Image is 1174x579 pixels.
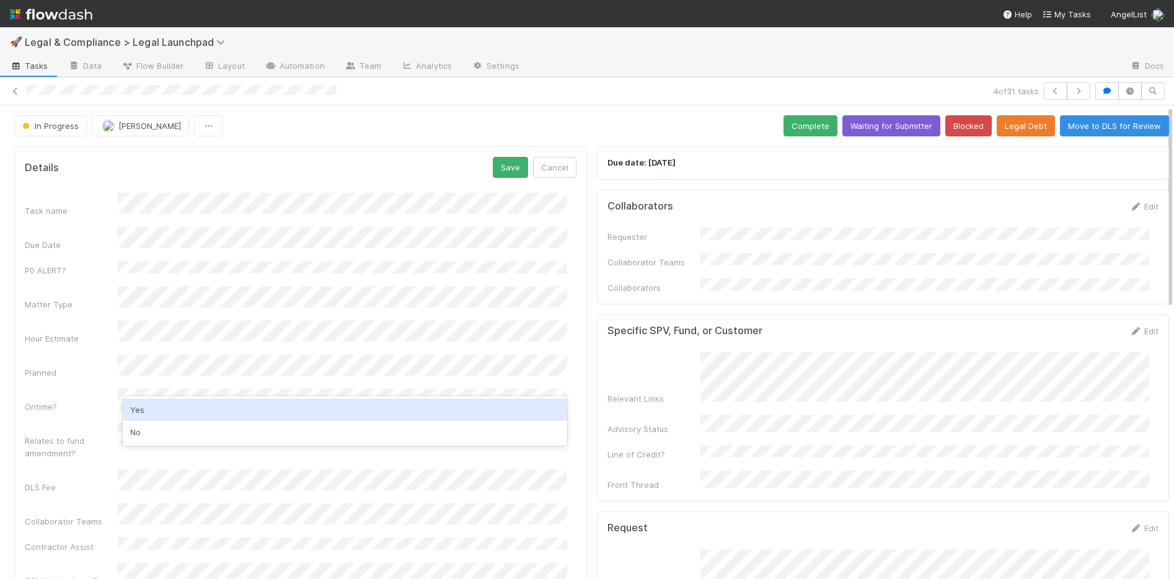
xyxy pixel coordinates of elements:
[607,325,762,337] h5: Specific SPV, Fund, or Customer
[607,231,700,243] div: Requester
[25,481,118,493] div: DLS Fee
[1042,8,1091,20] a: My Tasks
[607,256,700,268] div: Collaborator Teams
[58,57,112,77] a: Data
[1060,115,1169,136] button: Move to DLS for Review
[25,264,118,276] div: P0 ALERT?
[25,541,118,553] div: Contractor Assist
[607,157,676,167] strong: Due date: [DATE]
[25,162,59,174] h5: Details
[25,515,118,528] div: Collaborator Teams
[25,36,231,48] span: Legal & Compliance > Legal Launchpad
[25,366,118,379] div: Planned
[25,298,118,311] div: Matter Type
[493,157,528,178] button: Save
[945,115,992,136] button: Blocked
[842,115,940,136] button: Waiting for Submitter
[123,399,567,421] div: Yes
[607,448,700,461] div: Line of Credit?
[1111,9,1147,19] span: AngelList
[607,281,700,294] div: Collaborators
[1120,57,1174,77] a: Docs
[25,332,118,345] div: Hour Estimate
[112,57,193,77] a: Flow Builder
[193,57,255,77] a: Layout
[533,157,576,178] button: Cancel
[783,115,837,136] button: Complete
[20,121,79,131] span: In Progress
[1002,8,1032,20] div: Help
[255,57,335,77] a: Automation
[25,205,118,217] div: Task name
[14,115,87,136] button: In Progress
[1129,326,1159,336] a: Edit
[607,522,648,534] h5: Request
[335,57,391,77] a: Team
[10,37,22,47] span: 🚀
[994,85,1039,97] span: 4 of 31 tasks
[607,200,673,213] h5: Collaborators
[1129,201,1159,211] a: Edit
[118,121,181,131] span: [PERSON_NAME]
[123,421,567,443] div: No
[25,435,118,459] div: Relates to fund amendment?
[1042,9,1091,19] span: My Tasks
[25,400,118,413] div: Ontime?
[607,479,700,491] div: Front Thread
[121,60,183,72] span: Flow Builder
[391,57,462,77] a: Analytics
[607,392,700,405] div: Relevant Links
[997,115,1055,136] button: Legal Debt
[102,120,115,132] img: avatar_b5be9b1b-4537-4870-b8e7-50cc2287641b.png
[607,423,700,435] div: Advisory Status
[1129,523,1159,533] a: Edit
[92,115,189,136] button: [PERSON_NAME]
[1152,9,1164,21] img: avatar_ba22fd42-677f-4b89-aaa3-073be741e398.png
[10,60,48,72] span: Tasks
[10,4,92,25] img: logo-inverted-e16ddd16eac7371096b0.svg
[25,239,118,251] div: Due Date
[462,57,529,77] a: Settings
